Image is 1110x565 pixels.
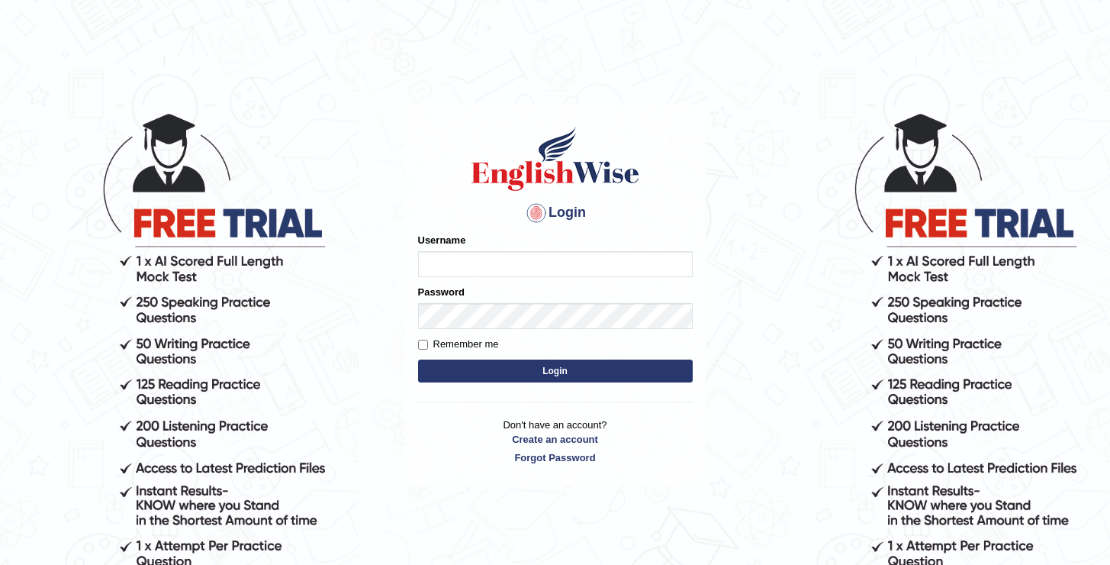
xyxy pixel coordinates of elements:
[418,418,693,465] p: Don't have an account?
[418,337,499,352] label: Remember me
[418,340,428,350] input: Remember me
[418,450,693,465] a: Forgot Password
[418,285,465,299] label: Password
[418,233,466,247] label: Username
[468,124,642,193] img: Logo of English Wise sign in for intelligent practice with AI
[418,360,693,383] button: Login
[418,201,693,225] h4: Login
[418,432,693,447] a: Create an account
